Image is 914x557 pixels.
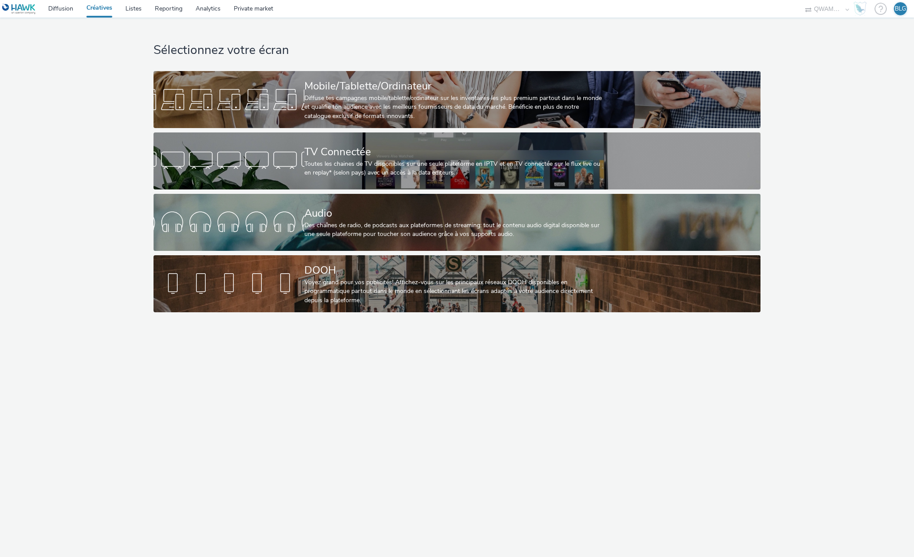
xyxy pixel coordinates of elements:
[154,71,761,128] a: Mobile/Tablette/OrdinateurDiffuse tes campagnes mobile/tablette/ordinateur sur les inventaires le...
[304,160,606,178] div: Toutes les chaines de TV disponibles sur une seule plateforme en IPTV et en TV connectée sur le f...
[304,144,606,160] div: TV Connectée
[154,255,761,312] a: DOOHVoyez grand pour vos publicités! Affichez-vous sur les principaux réseaux DOOH disponibles en...
[154,42,761,59] h1: Sélectionnez votre écran
[895,2,906,15] div: BLG
[853,2,867,16] img: Hawk Academy
[853,2,870,16] a: Hawk Academy
[304,79,606,94] div: Mobile/Tablette/Ordinateur
[304,206,606,221] div: Audio
[304,263,606,278] div: DOOH
[304,94,606,121] div: Diffuse tes campagnes mobile/tablette/ordinateur sur les inventaires les plus premium partout dan...
[304,221,606,239] div: Des chaînes de radio, de podcasts aux plateformes de streaming: tout le contenu audio digital dis...
[154,132,761,189] a: TV ConnectéeToutes les chaines de TV disponibles sur une seule plateforme en IPTV et en TV connec...
[2,4,36,14] img: undefined Logo
[154,194,761,251] a: AudioDes chaînes de radio, de podcasts aux plateformes de streaming: tout le contenu audio digita...
[304,278,606,305] div: Voyez grand pour vos publicités! Affichez-vous sur les principaux réseaux DOOH disponibles en pro...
